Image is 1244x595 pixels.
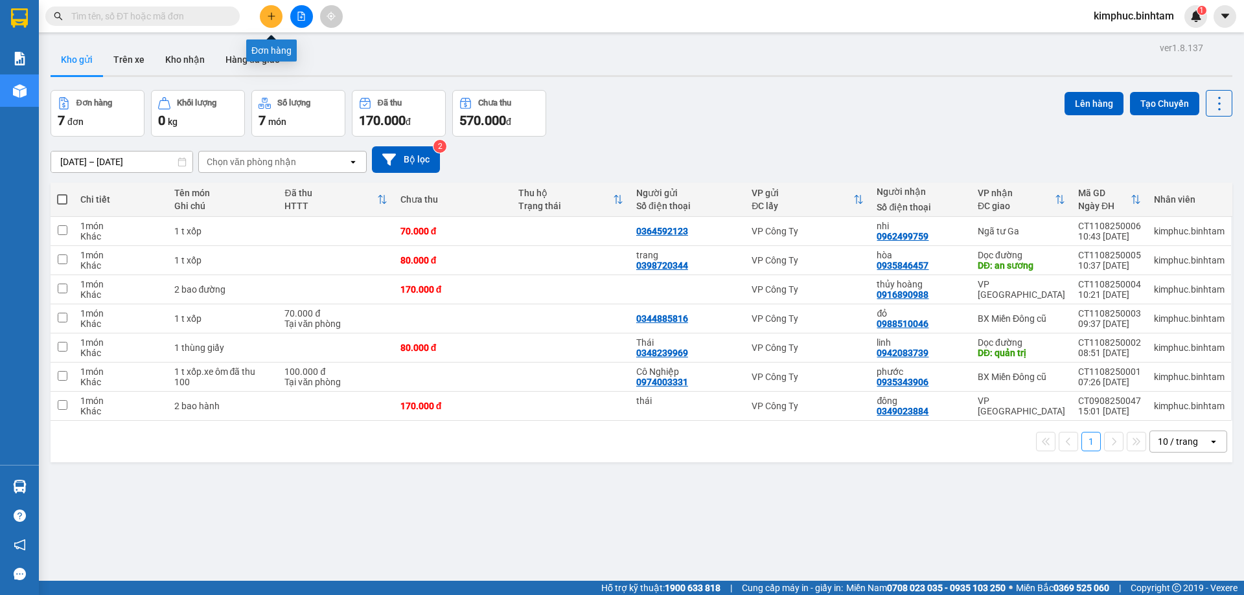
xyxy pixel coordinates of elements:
div: CT0908250047 [1078,396,1141,406]
div: kimphuc.binhtam [1154,372,1225,382]
div: Cô Nghiệp [636,366,739,377]
button: Trên xe [103,44,155,75]
div: 80.000 đ [400,255,505,265]
button: 1 [1081,432,1101,451]
div: VP Công Ty [752,401,864,411]
img: warehouse-icon [13,84,27,98]
span: notification [14,539,26,551]
div: ĐC lấy [752,201,853,211]
div: nhi [877,221,964,231]
div: kimphuc.binhtam [1154,342,1225,353]
span: 170.000 [359,113,406,128]
strong: 1900 633 818 [665,583,720,593]
div: Đã thu [378,98,402,107]
div: Mã GD [1078,188,1131,198]
span: message [14,568,26,580]
button: Số lượng7món [251,90,345,137]
div: Ghi chú [174,201,272,211]
div: Dọc đường [978,337,1065,348]
svg: open [1208,436,1219,447]
button: Hàng đã giao [215,44,290,75]
div: HTTT [284,201,376,211]
span: đ [406,117,411,127]
button: Khối lượng0kg [151,90,245,137]
div: Ngã tư Ga [978,226,1065,236]
span: ⚪️ [1009,585,1013,590]
div: 10 / trang [1158,435,1198,448]
sup: 1 [1197,6,1206,15]
div: VP Công Ty [752,342,864,353]
div: VP [GEOGRAPHIC_DATA] [978,396,1065,416]
div: 10:37 [DATE] [1078,260,1141,271]
div: CT1108250003 [1078,308,1141,319]
div: 10:21 [DATE] [1078,289,1141,300]
input: Select a date range. [51,152,192,172]
span: caret-down [1219,10,1231,22]
span: file-add [297,12,306,21]
img: icon-new-feature [1190,10,1202,22]
button: file-add [290,5,313,28]
span: Miền Bắc [1016,581,1109,595]
div: linh [877,337,964,348]
span: | [730,581,732,595]
span: copyright [1172,583,1181,592]
div: 0364592123 [636,226,688,236]
div: VP nhận [978,188,1055,198]
div: DĐ: quản trị [978,348,1065,358]
button: Chưa thu570.000đ [452,90,546,137]
button: plus [260,5,282,28]
span: Miền Nam [846,581,1006,595]
button: Lên hàng [1065,92,1123,115]
span: 7 [58,113,65,128]
div: CT1108250001 [1078,366,1141,377]
div: Ngày ĐH [1078,201,1131,211]
div: ĐC giao [978,201,1055,211]
div: Đơn hàng [76,98,112,107]
div: Người nhận [877,186,964,197]
span: | [1119,581,1121,595]
div: 0349023884 [877,406,928,416]
span: kg [168,117,178,127]
th: Toggle SortBy [1072,183,1147,217]
div: 0962499759 [877,231,928,241]
button: Bộ lọc [372,146,440,173]
img: logo-vxr [11,8,28,28]
div: thái [636,396,739,406]
span: question-circle [14,510,26,522]
div: Số điện thoại [877,202,964,212]
span: search [54,12,63,21]
div: 0398720344 [636,260,688,271]
div: Khác [80,319,161,329]
div: Số điện thoại [636,201,739,211]
svg: open [348,157,358,167]
div: 1 món [80,308,161,319]
div: phước [877,366,964,377]
div: 0916890988 [877,289,928,300]
div: ver 1.8.137 [1160,41,1203,55]
div: VP gửi [752,188,853,198]
div: kimphuc.binhtam [1154,401,1225,411]
span: món [268,117,286,127]
div: 100.000 đ [284,366,387,377]
div: thủy hoàng [877,279,964,289]
div: 1 món [80,337,161,348]
sup: 2 [433,140,446,153]
div: Nhân viên [1154,194,1225,205]
div: Khối lượng [177,98,216,107]
div: Trạng thái [518,201,613,211]
div: 1 món [80,221,161,231]
span: 7 [259,113,266,128]
div: CT1108250006 [1078,221,1141,231]
div: hòa [877,250,964,260]
div: 0344885816 [636,313,688,324]
div: trang [636,250,739,260]
th: Toggle SortBy [512,183,630,217]
div: Khác [80,377,161,387]
div: VP [GEOGRAPHIC_DATA] [978,279,1065,300]
div: Đã thu [284,188,376,198]
div: 1 t xốp [174,226,272,236]
span: 1 [1199,6,1204,15]
span: 570.000 [459,113,506,128]
span: Hỗ trợ kỹ thuật: [601,581,720,595]
div: VP Công Ty [752,372,864,382]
